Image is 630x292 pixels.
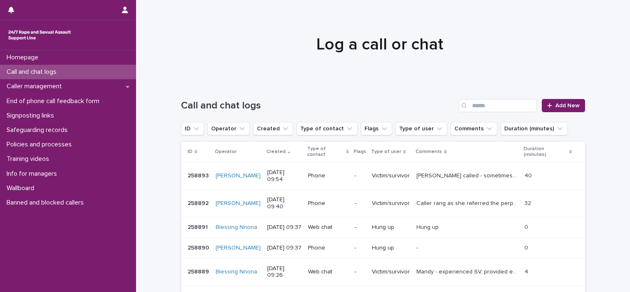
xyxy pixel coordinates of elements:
a: [PERSON_NAME] [216,200,261,207]
p: [DATE] 09:37 [267,245,301,252]
p: 32 [524,198,533,207]
button: Flags [361,122,392,135]
p: 258892 [188,198,210,207]
p: Call and chat logs [3,68,63,76]
p: 258890 [188,243,211,252]
span: Add New [555,103,580,108]
p: Flags [354,147,366,156]
p: - [355,268,365,276]
button: Operator [207,122,250,135]
p: Training videos [3,155,56,163]
p: Created [266,147,286,156]
p: Banned and blocked callers [3,199,90,207]
p: Hung up [416,222,440,231]
input: Search [458,99,537,112]
p: Victim/survivor [372,268,410,276]
p: Mandy - experienced SV, provided emotional support, chat ended abruptly. [416,267,520,276]
p: 258889 [188,267,211,276]
p: Safeguarding records [3,126,74,134]
tr: 258893258893 [PERSON_NAME] [DATE] 09:54Phone-Victim/survivor[PERSON_NAME] called - sometimes when... [181,162,585,190]
button: Type of user [395,122,447,135]
a: Add New [542,99,585,112]
p: Caller management [3,82,68,90]
p: Phone [308,172,348,179]
p: Victim/survivor [372,200,410,207]
button: ID [181,122,204,135]
button: Comments [451,122,497,135]
p: Phone [308,245,348,252]
p: ID [188,147,193,156]
p: Policies and processes [3,141,78,148]
p: Hung up [372,245,410,252]
p: Caller rang as she referred the perpetrator on to a friend as he portrayed himself as a healing e... [416,198,520,207]
p: Duration (minutes) [524,144,567,160]
p: 258891 [188,222,209,231]
p: Phone [308,200,348,207]
p: Homepage [3,54,45,61]
p: 0 [524,243,530,252]
img: rhQMoQhaT3yELyF149Cw [7,27,73,43]
p: Signposting links [3,112,61,120]
tr: 258890258890 [PERSON_NAME] [DATE] 09:37Phone-Hung up-- 00 [181,238,585,258]
p: 4 [524,267,530,276]
p: End of phone call feedback form [3,97,106,105]
a: Blessing Nnona [216,224,257,231]
p: [DATE] 09:40 [267,196,301,210]
p: - [355,172,365,179]
p: Operator [215,147,237,156]
p: - [416,243,420,252]
h1: Log a call or chat [178,35,582,54]
p: [DATE] 09:26 [267,265,301,279]
p: Victim/survivor [372,172,410,179]
tr: 258889258889 Blessing Nnona [DATE] 09:26Web chat-Victim/survivorMandy - experienced SV, provided ... [181,258,585,286]
p: Tom called - sometimes when talking uses the expression 'it's just hard sometimes'. This is when ... [416,171,520,179]
p: - [355,200,365,207]
button: Duration (minutes) [501,122,568,135]
h1: Call and chat logs [181,100,455,112]
a: Blessing Nnona [216,268,257,276]
button: Type of contact [296,122,357,135]
p: 0 [524,222,530,231]
button: Created [253,122,293,135]
p: Type of user [371,147,401,156]
p: Web chat [308,224,348,231]
p: Hung up [372,224,410,231]
tr: 258892258892 [PERSON_NAME] [DATE] 09:40Phone-Victim/survivorCaller rang as she referred the perpe... [181,190,585,217]
tr: 258891258891 Blessing Nnona [DATE] 09:37Web chat-Hung upHung upHung up 00 [181,217,585,238]
p: Comments [416,147,442,156]
p: Info for managers [3,170,63,178]
p: Web chat [308,268,348,276]
p: Wallboard [3,184,41,192]
a: [PERSON_NAME] [216,245,261,252]
p: 258893 [188,171,210,179]
p: 40 [524,171,534,179]
p: Type of contact [307,144,344,160]
p: - [355,245,365,252]
p: [DATE] 09:37 [267,224,301,231]
p: [DATE] 09:54 [267,169,301,183]
p: - [355,224,365,231]
a: [PERSON_NAME] [216,172,261,179]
